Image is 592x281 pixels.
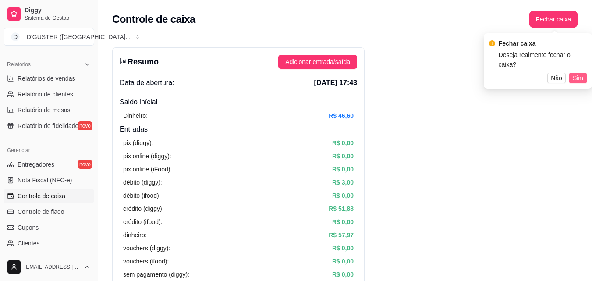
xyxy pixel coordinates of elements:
[27,32,131,41] div: D'GUSTER ([GEOGRAPHIC_DATA] ...
[123,204,164,213] article: crédito (diggy):
[332,151,354,161] article: R$ 0,00
[25,7,91,14] span: Diggy
[4,87,94,101] a: Relatório de clientes
[123,230,147,240] article: dinheiro:
[18,207,64,216] span: Controle de fiado
[329,111,354,121] article: R$ 46,60
[499,50,587,69] div: Deseja realmente fechar o caixa?
[123,191,161,200] article: débito (ifood):
[332,270,354,279] article: R$ 0,00
[18,90,73,99] span: Relatório de clientes
[332,217,354,227] article: R$ 0,00
[332,191,354,200] article: R$ 0,00
[25,263,80,270] span: [EMAIL_ADDRESS][DOMAIN_NAME]
[18,106,71,114] span: Relatório de mesas
[18,192,65,200] span: Controle de caixa
[529,11,578,28] button: Fechar caixa
[4,173,94,187] a: Nota Fiscal (NFC-e)
[18,176,72,185] span: Nota Fiscal (NFC-e)
[569,73,587,83] button: Sim
[123,256,169,266] article: vouchers (ifood):
[285,57,350,67] span: Adicionar entrada/saída
[4,221,94,235] a: Cupons
[123,178,162,187] article: débito (diggy):
[4,157,94,171] a: Entregadoresnovo
[4,119,94,133] a: Relatório de fidelidadenovo
[4,189,94,203] a: Controle de caixa
[4,103,94,117] a: Relatório de mesas
[120,57,128,65] span: bar-chart
[329,204,354,213] article: R$ 51,88
[332,138,354,148] article: R$ 0,00
[332,164,354,174] article: R$ 0,00
[4,71,94,85] a: Relatórios de vendas
[123,243,170,253] article: vouchers (diggy):
[278,55,357,69] button: Adicionar entrada/saída
[18,239,40,248] span: Clientes
[4,256,94,277] button: [EMAIL_ADDRESS][DOMAIN_NAME]
[120,56,159,68] h3: Resumo
[123,151,171,161] article: pix online (diggy):
[25,14,91,21] span: Sistema de Gestão
[314,78,357,88] span: [DATE] 17:43
[332,243,354,253] article: R$ 0,00
[18,223,39,232] span: Cupons
[18,74,75,83] span: Relatórios de vendas
[4,236,94,250] a: Clientes
[329,230,354,240] article: R$ 57,97
[489,40,495,46] span: exclamation-circle
[4,252,94,266] a: Estoque
[120,97,357,107] h4: Saldo inícial
[4,205,94,219] a: Controle de fiado
[7,61,31,68] span: Relatórios
[547,73,566,83] button: Não
[123,164,170,174] article: pix online (iFood)
[499,39,587,48] div: Fechar caixa
[120,124,357,135] h4: Entradas
[123,270,189,279] article: sem pagamento (diggy):
[112,12,195,26] h2: Controle de caixa
[4,28,94,46] button: Select a team
[18,160,54,169] span: Entregadores
[123,217,162,227] article: crédito (ifood):
[123,111,148,121] article: Dinheiro:
[332,178,354,187] article: R$ 3,00
[120,78,174,88] span: Data de abertura:
[4,143,94,157] div: Gerenciar
[18,121,78,130] span: Relatório de fidelidade
[551,73,562,83] span: Não
[4,4,94,25] a: DiggySistema de Gestão
[123,138,153,148] article: pix (diggy):
[573,73,583,83] span: Sim
[332,256,354,266] article: R$ 0,00
[11,32,20,41] span: D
